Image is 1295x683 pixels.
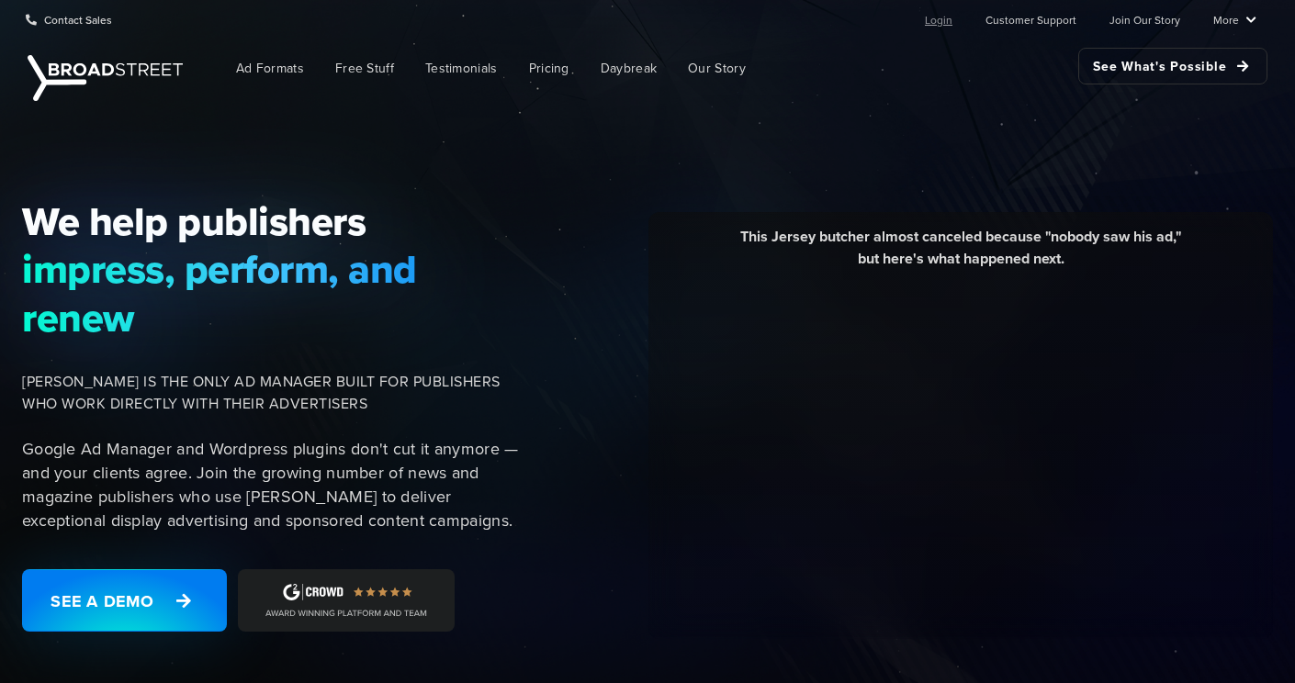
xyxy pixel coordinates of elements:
[28,55,183,101] img: Broadstreet | The Ad Manager for Small Publishers
[601,59,657,78] span: Daybreak
[22,197,520,245] span: We help publishers
[411,48,512,89] a: Testimonials
[26,1,112,38] a: Contact Sales
[674,48,760,89] a: Our Story
[1109,1,1180,38] a: Join Our Story
[22,371,520,415] span: [PERSON_NAME] IS THE ONLY AD MANAGER BUILT FOR PUBLISHERS WHO WORK DIRECTLY WITH THEIR ADVERTISERS
[688,59,746,78] span: Our Story
[985,1,1076,38] a: Customer Support
[515,48,583,89] a: Pricing
[222,48,318,89] a: Ad Formats
[529,59,569,78] span: Pricing
[587,48,670,89] a: Daybreak
[22,245,520,341] span: impress, perform, and renew
[22,437,520,532] p: Google Ad Manager and Wordpress plugins don't cut it anymore — and your clients agree. Join the g...
[321,48,408,89] a: Free Stuff
[193,39,1267,98] nav: Main
[662,284,1259,619] iframe: YouTube video player
[925,1,952,38] a: Login
[236,59,304,78] span: Ad Formats
[425,59,498,78] span: Testimonials
[1213,1,1256,38] a: More
[662,226,1259,284] div: This Jersey butcher almost canceled because "nobody saw his ad," but here's what happened next.
[22,569,227,632] a: See a Demo
[335,59,394,78] span: Free Stuff
[1078,48,1267,84] a: See What's Possible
